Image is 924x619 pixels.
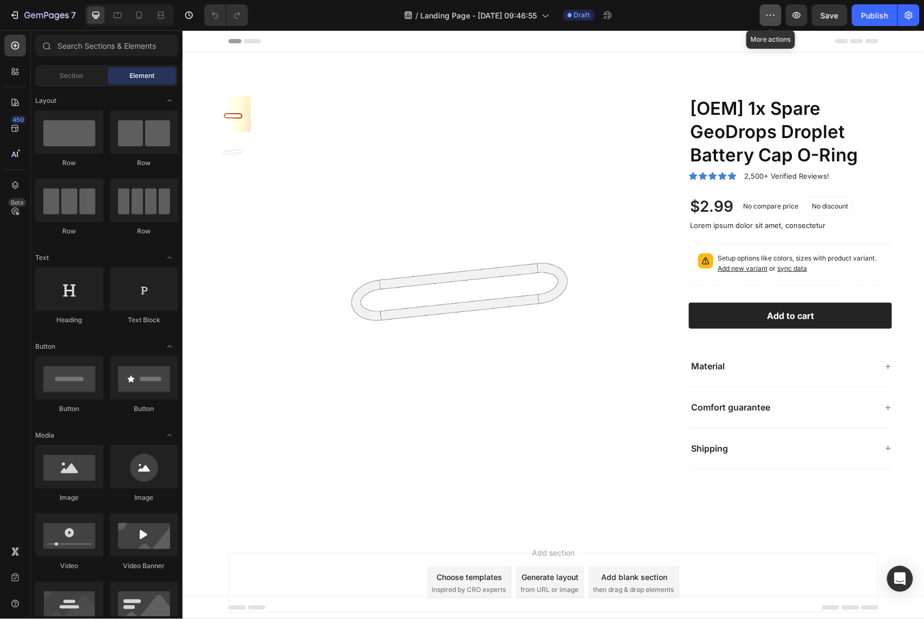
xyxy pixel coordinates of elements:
span: Toggle open [161,338,178,355]
p: Lorem ipsum dolor sit amet, consectetur [507,191,708,200]
span: or [585,234,624,242]
div: Image [110,493,178,503]
p: No compare price [561,173,616,179]
span: Button [35,342,55,351]
div: Image [35,493,103,503]
span: inspired by CRO experts [249,555,323,564]
div: Row [110,158,178,168]
div: $2.99 [506,165,552,187]
span: Section [60,71,83,81]
p: No discount [629,171,666,181]
p: Setup options like colors, sizes with product variant. [535,223,700,244]
span: / [416,10,419,21]
span: Media [35,431,54,440]
span: Landing Page - [DATE] 09:46:55 [421,10,537,21]
p: 2,500+ Verified Reviews! [562,141,647,152]
div: Video [35,561,103,571]
div: Undo/Redo [204,4,248,26]
div: 450 [10,115,26,124]
div: Button [110,404,178,414]
h1: [OEM] 1x Spare GeoDrops Droplet Battery Cap O-Ring [506,66,710,138]
span: Add section [346,517,397,528]
span: Toggle open [161,427,178,444]
span: Element [129,71,154,81]
input: Search Sections & Elements [35,35,178,56]
div: Add blank section [419,541,485,552]
p: Shipping [509,413,545,424]
span: Draft [574,10,590,20]
button: Add to cart [506,272,710,299]
div: Heading [35,315,103,325]
div: Add to cart [584,280,632,291]
div: Video Banner [110,561,178,571]
p: Comfort guarantee [509,372,588,383]
div: Row [110,226,178,236]
div: Publish [861,10,888,21]
div: Button [35,404,103,414]
div: Row [35,158,103,168]
span: then drag & drop elements [411,555,491,564]
span: from URL or image [338,555,396,564]
div: Text Block [110,315,178,325]
button: 7 [4,4,81,26]
button: Publish [852,4,897,26]
span: Toggle open [161,92,178,109]
span: sync data [595,234,624,242]
div: Beta [8,198,26,207]
span: Toggle open [161,249,178,266]
div: Choose templates [255,541,320,552]
span: Layout [35,96,56,106]
button: Save [812,4,848,26]
div: Generate layout [340,541,396,552]
p: Material [509,330,542,342]
span: Text [35,253,49,263]
div: Open Intercom Messenger [887,566,913,592]
span: Save [821,11,839,20]
div: Row [35,226,103,236]
span: Add new variant [535,234,585,242]
p: 7 [71,9,76,22]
